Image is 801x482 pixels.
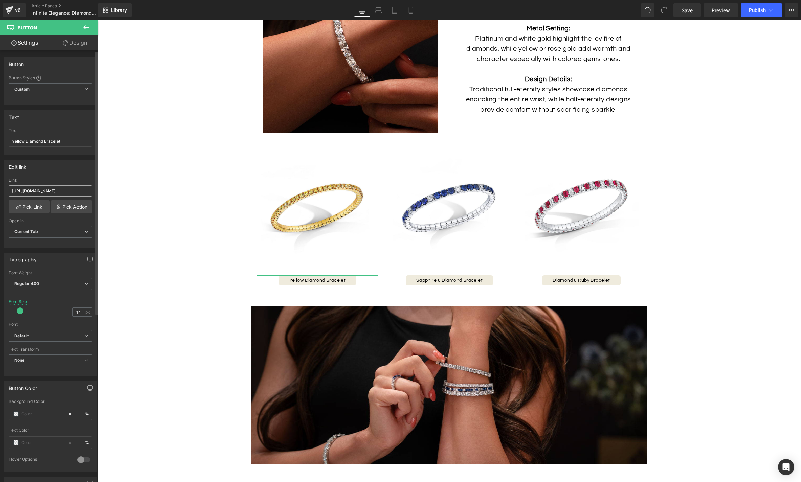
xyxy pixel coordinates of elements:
[9,160,27,170] div: Edit link
[9,347,92,352] div: Text Transform
[75,408,92,420] div: %
[427,55,474,62] strong: Design Details:
[159,127,281,248] img: Yellow Diamond Bracelet
[31,10,96,16] span: Infinite Elegance: Diamond Eternity Bracelets
[712,7,730,14] span: Preview
[386,3,403,17] a: Tablet
[9,299,27,304] div: Font Size
[370,3,386,17] a: Laptop
[18,25,37,30] span: Button
[14,87,30,92] b: Custom
[31,3,109,9] a: Article Pages
[429,5,472,12] strong: Metal Setting:
[403,3,419,17] a: Mobile
[641,3,654,17] button: Undo
[192,258,248,262] span: Yellow Diamond Bracelet
[9,58,24,67] div: Button
[181,255,259,265] a: Yellow Diamond Bracelet
[14,6,22,15] div: v6
[368,66,533,93] span: Traditional full-eternity styles showcase diamonds encircling the entire wrist, while half-eterni...
[9,178,92,183] div: Link
[111,7,127,13] span: Library
[423,127,544,248] img: Diamond & Ruby Bracelet
[14,333,29,339] i: Default
[354,3,370,17] a: Desktop
[160,461,543,476] h2: Comfort Without Compromise
[778,459,794,475] div: Open Intercom Messenger
[318,258,385,262] span: Sapphire & Diamond Bracelet
[14,229,38,234] b: Current Tab
[704,3,738,17] a: Preview
[154,285,550,444] img: Woman with stacked Diamond & Sapphire Eternity Bracelets on her Wrist
[785,3,798,17] button: More
[14,281,39,286] b: Regular 400
[21,439,65,446] input: Color
[9,253,37,262] div: Typography
[50,35,99,50] a: Design
[3,3,26,17] a: v6
[9,382,37,391] div: Button Color
[741,3,782,17] button: Publish
[98,3,132,17] a: New Library
[9,322,92,327] div: Font
[455,258,512,262] span: Diamond & Ruby Bracelet
[682,7,693,14] span: Save
[75,437,92,449] div: %
[51,200,92,213] a: Pick Action
[9,428,92,433] div: Text Color
[308,255,395,265] a: Sapphire & Diamond Bracelet
[9,75,92,81] div: Button Styles
[9,399,92,404] div: Background Color
[657,3,671,17] button: Redo
[14,358,25,363] b: None
[9,457,71,464] div: Hover Options
[9,185,92,197] input: https://your-shop.myshopify.com
[9,219,92,223] div: Open in
[291,127,413,248] img: Diamond & Sapphire Bracelet
[369,15,533,42] span: Platinum and white gold highlight the icy fire of diamonds, while yellow or rose gold add warmth ...
[9,128,92,133] div: Text
[444,255,523,265] a: Diamond & Ruby Bracelet
[85,310,91,314] span: px
[9,200,50,213] a: Pick Link
[9,271,92,275] div: Font Weight
[21,410,65,418] input: Color
[749,7,766,13] span: Publish
[9,111,19,120] div: Text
